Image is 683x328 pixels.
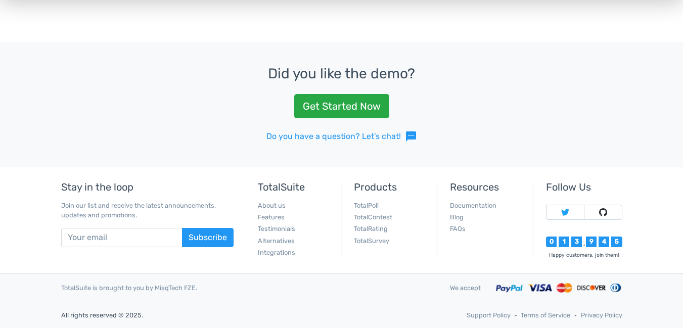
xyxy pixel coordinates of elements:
div: 43.89% [180,214,196,219]
img: Accepted payment methods [496,282,622,294]
span: ‐ [515,310,517,320]
a: Features [258,213,285,221]
a: Blog [450,213,464,221]
img: cereal-898073_1920-500x500.jpg [424,40,574,190]
div: 5 [611,237,622,247]
img: fruit-3246127_1920-500x500.jpg [109,40,259,190]
img: Follow TotalSuite on Twitter [561,208,569,216]
span: ‐ [574,310,576,320]
a: Alternatives [258,237,295,245]
span: Kiwi [116,197,252,209]
input: Your email [61,228,183,247]
h5: Resources [450,181,526,193]
img: apple-1776744_1920-500x500.jpg [266,40,416,190]
a: Do you have a question? Let's chat!sms [266,130,417,143]
span: Apple [273,197,409,209]
a: Integrations [258,249,295,256]
div: 0 [546,237,557,247]
a: FAQs [450,225,466,232]
a: Privacy Policy [581,310,622,320]
h5: Follow Us [546,181,622,193]
a: Documentation [450,202,496,209]
div: 4 [599,237,609,247]
div: 1 [559,237,569,247]
a: Testimonials [258,225,295,232]
span: Banana [431,197,567,209]
h5: Products [354,181,430,193]
div: 9 [586,237,597,247]
div: 22.12% [308,214,322,219]
p: Your favorite fruit? [109,20,574,32]
a: Get Started Now [294,94,389,118]
a: TotalPoll [354,202,379,209]
button: Subscribe [182,228,234,247]
img: Follow TotalSuite on Github [599,208,607,216]
div: Happy customers, join them! [546,251,622,259]
p: Join our list and receive the latest announcements, updates and promotions. [61,201,234,220]
a: Terms of Service [521,310,570,320]
div: TotalSuite is brought to you by MisqTech FZE. [54,283,442,293]
p: All rights reserved © 2025. [61,310,334,320]
h5: TotalSuite [258,181,334,193]
div: 3 [571,237,582,247]
a: About us [258,202,286,209]
a: TotalContest [354,213,392,221]
div: We accept [442,283,488,293]
h5: Stay in the loop [61,181,234,193]
a: Support Policy [467,310,511,320]
h3: Did you like the demo? [24,66,659,82]
div: 12.80% [453,214,468,219]
a: TotalRating [354,225,388,232]
div: , [582,241,586,247]
span: sms [405,130,417,143]
a: TotalSurvey [354,237,389,245]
